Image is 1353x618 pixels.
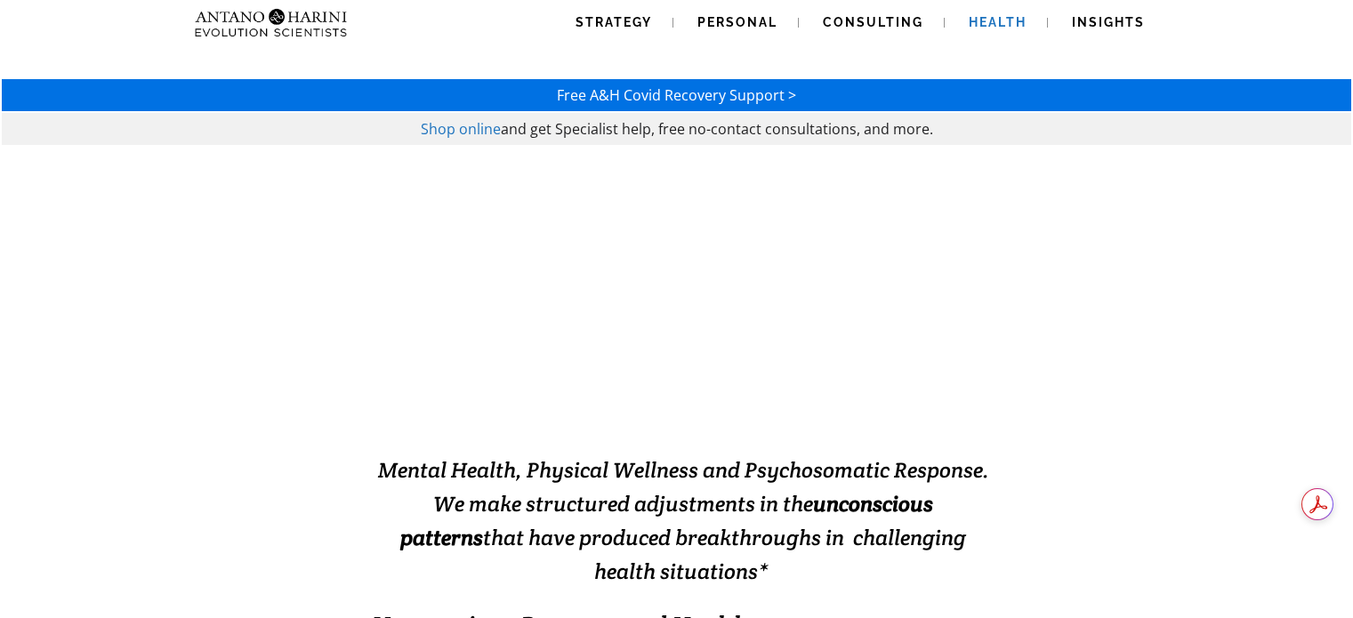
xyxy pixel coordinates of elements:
[501,119,933,139] span: and get Specialist help, free no-contact consultations, and more.
[378,456,989,585] span: Mental Health, Physical Wellness and Psychosomatic Response. We make structured adjustments in th...
[969,15,1027,29] span: Health
[400,524,483,551] strong: patterns
[823,15,923,29] span: Consulting
[576,15,652,29] span: Strategy
[813,490,933,518] strong: unconscious
[421,119,501,139] a: Shop online
[1072,15,1145,29] span: Insights
[697,15,777,29] span: Personal
[470,328,897,416] span: Solving Impossible Situations
[557,85,796,105] a: Free A&H Covid Recovery Support >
